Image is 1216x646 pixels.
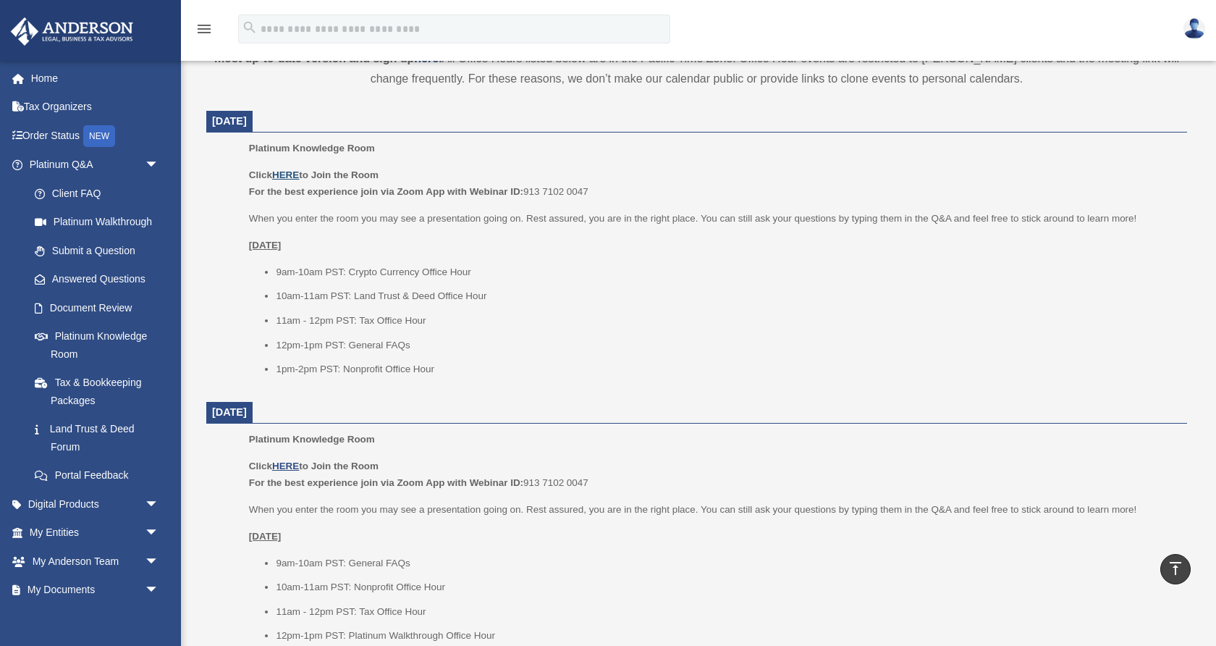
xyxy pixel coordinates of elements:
[249,434,375,445] span: Platinum Knowledge Room
[10,151,181,180] a: Platinum Q&Aarrow_drop_down
[7,17,138,46] img: Anderson Advisors Platinum Portal
[10,576,181,605] a: My Documentsarrow_drop_down
[249,143,375,154] span: Platinum Knowledge Room
[276,555,1177,572] li: 9am-10am PST: General FAQs
[249,458,1177,492] p: 913 7102 0047
[242,20,258,35] i: search
[145,519,174,548] span: arrow_drop_down
[212,115,247,127] span: [DATE]
[249,186,523,197] b: For the best experience join via Zoom App with Webinar ID:
[272,461,299,471] a: HERE
[20,461,181,490] a: Portal Feedback
[20,179,181,208] a: Client FAQ
[145,576,174,605] span: arrow_drop_down
[10,519,181,548] a: My Entitiesarrow_drop_down
[249,531,282,542] u: [DATE]
[276,603,1177,621] li: 11am - 12pm PST: Tax Office Hour
[20,369,181,415] a: Tax & Bookkeeping Packages
[276,264,1177,281] li: 9am-10am PST: Crypto Currency Office Hour
[10,121,181,151] a: Order StatusNEW
[249,167,1177,201] p: 913 7102 0047
[249,210,1177,227] p: When you enter the room you may see a presentation going on. Rest assured, you are in the right p...
[195,20,213,38] i: menu
[249,501,1177,519] p: When you enter the room you may see a presentation going on. Rest assured, you are in the right p...
[1160,554,1191,584] a: vertical_align_top
[276,627,1177,645] li: 12pm-1pm PST: Platinum Walkthrough Office Hour
[249,240,282,251] u: [DATE]
[249,461,379,471] b: Click to Join the Room
[20,322,174,369] a: Platinum Knowledge Room
[20,293,181,322] a: Document Review
[20,415,181,461] a: Land Trust & Deed Forum
[249,477,523,488] b: For the best experience join via Zoom App with Webinar ID:
[145,547,174,576] span: arrow_drop_down
[195,25,213,38] a: menu
[276,337,1177,354] li: 12pm-1pm PST: General FAQs
[276,361,1177,378] li: 1pm-2pm PST: Nonprofit Office Hour
[276,579,1177,596] li: 10am-11am PST: Nonprofit Office Hour
[1167,560,1184,577] i: vertical_align_top
[145,490,174,519] span: arrow_drop_down
[276,288,1177,305] li: 10am-11am PST: Land Trust & Deed Office Hour
[20,265,181,294] a: Answered Questions
[10,93,181,122] a: Tax Organizers
[10,490,181,519] a: Digital Productsarrow_drop_down
[212,406,247,418] span: [DATE]
[20,208,181,237] a: Platinum Walkthrough
[10,547,181,576] a: My Anderson Teamarrow_drop_down
[145,151,174,180] span: arrow_drop_down
[20,236,181,265] a: Submit a Question
[83,125,115,147] div: NEW
[276,312,1177,330] li: 11am - 12pm PST: Tax Office Hour
[10,64,181,93] a: Home
[249,169,379,180] b: Click to Join the Room
[272,169,299,180] a: HERE
[1183,18,1205,39] img: User Pic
